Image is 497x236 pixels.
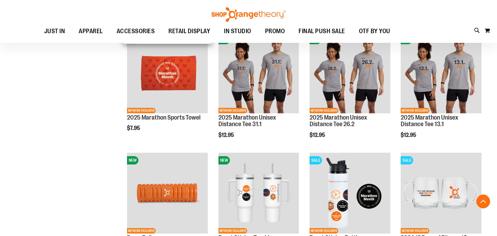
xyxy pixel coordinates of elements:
img: Main image of 2024 12 Days of Fitness 13 oz Glass Mug [401,153,481,234]
img: 2025 Marathon Unisex Distance Tee 26.2 [310,32,390,113]
span: NEW [127,156,138,164]
span: OTF BY YOU [359,23,390,39]
img: 2025 Marathon Unisex Distance Tee 31.1 [218,32,299,113]
span: SALE [310,156,322,164]
a: 2025 Marathon Unisex Distance Tee 13.1NEWNETWORK EXCLUSIVE [401,32,481,114]
span: $12.95 [218,132,235,138]
a: 2025 Marathon Unisex Distance Tee 31.1 [218,114,276,128]
span: NETWORK EXCLUSIVE [401,228,429,234]
a: 2025 Marathon Sports Towel [127,114,201,121]
span: JUST IN [44,23,65,39]
a: 2025 Marathon Unisex Distance Tee 26.2NEWNETWORK EXCLUSIVE [310,32,390,114]
span: $12.95 [401,132,417,138]
a: Main image of 2024 12 Days of Fitness 13 oz Glass MugSALENETWORK EXCLUSIVE [401,153,481,235]
span: FINAL PUSH SALE [299,23,345,39]
a: 2025 Marathon Unisex Distance Tee 13.1 [401,114,458,128]
span: NETWORK EXCLUSIVE [310,108,338,113]
span: ACCESSORIES [117,23,155,39]
img: 2025 Marathon Sports Towel [127,32,208,113]
span: IN STUDIO [224,23,251,39]
a: 2025 Marathon Unisex Distance Tee 31.1NEWNETWORK EXCLUSIVE [218,32,299,114]
span: NEW [218,156,230,164]
img: 2025 Marathon Unisex Distance Tee 13.1 [401,32,481,113]
button: Back To Top [476,195,490,208]
a: Event Sticker BottleSALENETWORK EXCLUSIVE [310,153,390,235]
span: $12.95 [310,132,326,138]
span: NETWORK EXCLUSIVE [218,108,247,113]
span: NETWORK EXCLUSIVE [401,108,429,113]
span: NETWORK EXCLUSIVE [218,228,247,234]
div: product [397,29,485,156]
div: product [306,29,394,156]
img: Event Sticker Bottle [310,153,390,234]
span: PROMO [265,23,285,39]
a: OTF 40 oz. Sticker TumblerNEWNETWORK EXCLUSIVE [218,153,299,235]
a: 2025 Marathon Unisex Distance Tee 26.2 [310,114,367,128]
a: 2025 Marathon Sports TowelNEWNETWORK EXCLUSIVE [127,32,208,114]
div: product [124,29,211,149]
a: Foam RollerNEWNETWORK EXCLUSIVE [127,153,208,235]
span: RETAIL DISPLAY [168,23,210,39]
span: APPAREL [79,23,103,39]
img: Shop Orangetheory [211,7,286,22]
span: NETWORK EXCLUSIVE [310,228,338,234]
span: $7.95 [127,125,141,131]
span: NETWORK EXCLUSIVE [127,108,156,113]
span: NETWORK EXCLUSIVE [127,228,156,234]
img: Foam Roller [127,153,208,234]
div: product [215,29,303,156]
img: OTF 40 oz. Sticker Tumbler [218,153,299,234]
span: SALE [401,156,413,164]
